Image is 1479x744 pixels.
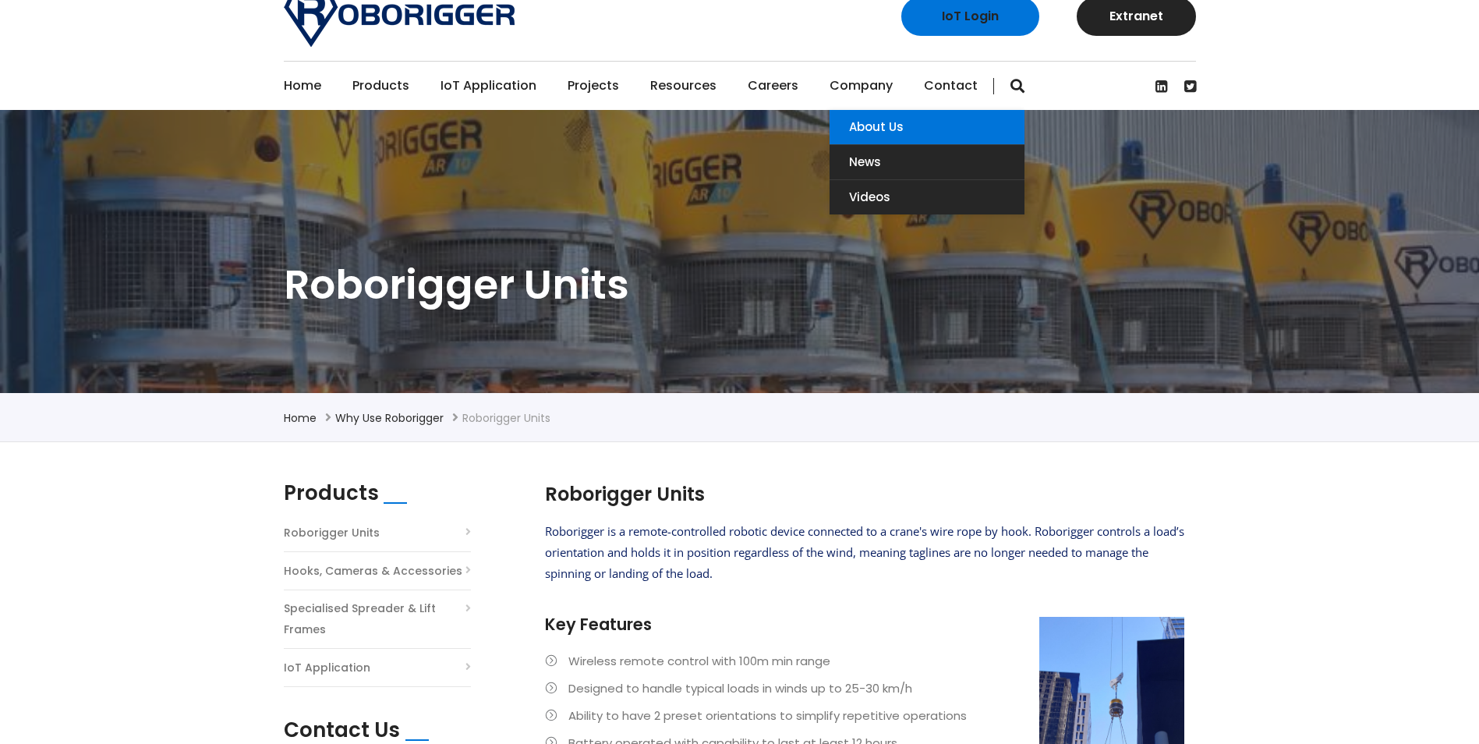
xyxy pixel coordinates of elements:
li: Roborigger Units [462,409,550,427]
h2: Products [284,481,379,505]
a: Roborigger Units [284,523,380,544]
a: Products [352,62,409,110]
li: Ability to have 2 preset orientations to simplify repetitive operations [545,705,1184,726]
a: News [830,145,1024,179]
h2: Roborigger Units [545,481,1184,508]
a: Why use Roborigger [335,410,444,426]
h3: Key Features [545,613,1184,636]
a: Careers [748,62,798,110]
a: Home [284,62,321,110]
a: Home [284,410,317,426]
a: Hooks, Cameras & Accessories [284,561,462,582]
a: Contact [924,62,978,110]
h1: Roborigger Units [284,258,1196,311]
a: Projects [568,62,619,110]
span: Roborigger is a remote-controlled robotic device connected to a crane's wire rope by hook. Robori... [545,523,1184,581]
a: Specialised Spreader & Lift Frames [284,598,471,640]
a: Videos [830,180,1024,214]
a: IoT Application [441,62,536,110]
li: Designed to handle typical loads in winds up to 25-30 km/h [545,678,1184,699]
a: IoT Application [284,657,370,678]
a: Resources [650,62,717,110]
a: About Us [830,110,1024,144]
li: Wireless remote control with 100m min range [545,650,1184,671]
h2: Contact Us [284,718,400,742]
a: Company [830,62,893,110]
